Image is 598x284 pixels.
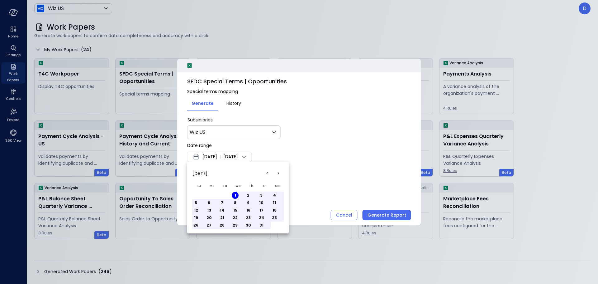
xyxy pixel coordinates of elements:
[258,214,265,221] button: Friday, January 24th, 2025, selected
[245,199,252,206] button: Thursday, January 9th, 2025, selected
[192,207,199,214] button: Sunday, January 12th, 2025, selected
[206,199,212,206] button: Monday, January 6th, 2025, selected
[245,214,252,221] button: Thursday, January 23rd, 2025, selected
[271,199,278,206] button: Saturday, January 11th, 2025, selected
[271,180,284,192] th: Saturday
[231,180,244,192] th: Wednesday
[219,207,225,214] button: Tuesday, January 14th, 2025, selected
[219,214,225,221] button: Tuesday, January 21st, 2025, selected
[271,214,278,221] button: Saturday, January 25th, 2025, selected
[245,192,252,199] button: Thursday, January 2nd, 2025, selected
[219,199,225,206] button: Tuesday, January 7th, 2025, selected
[192,222,199,229] button: Sunday, January 26th, 2025, selected
[192,214,199,221] button: Sunday, January 19th, 2025, selected
[245,207,252,214] button: Thursday, January 16th, 2025, selected
[206,207,212,214] button: Monday, January 13th, 2025, selected
[258,207,265,214] button: Friday, January 17th, 2025, selected
[261,168,273,179] button: Go to the Previous Month
[258,180,271,192] th: Friday
[192,170,208,177] span: [DATE]
[219,222,225,229] button: Tuesday, January 28th, 2025, selected
[206,214,212,221] button: Monday, January 20th, 2025, selected
[271,207,278,214] button: Saturday, January 18th, 2025, selected
[245,222,252,229] button: Thursday, January 30th, 2025, selected
[232,199,239,206] button: Wednesday, January 8th, 2025, selected
[258,199,265,206] button: Friday, January 10th, 2025, selected
[206,222,212,229] button: Monday, January 27th, 2025, selected
[232,207,239,214] button: Wednesday, January 15th, 2025, selected
[244,180,258,192] th: Thursday
[205,180,218,192] th: Monday
[258,192,265,199] button: Friday, January 3rd, 2025, selected
[232,214,239,221] button: Wednesday, January 22nd, 2025, selected
[192,180,284,229] table: January 2025
[232,222,239,229] button: Wednesday, January 29th, 2025, selected
[258,222,265,229] button: Friday, January 31st, 2025, selected
[273,168,284,179] button: Go to the Next Month
[218,180,231,192] th: Tuesday
[192,199,199,206] button: Sunday, January 5th, 2025, selected
[271,192,278,199] button: Saturday, January 4th, 2025, selected
[232,192,239,199] button: Wednesday, January 1st, 2025, selected
[192,180,205,192] th: Sunday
